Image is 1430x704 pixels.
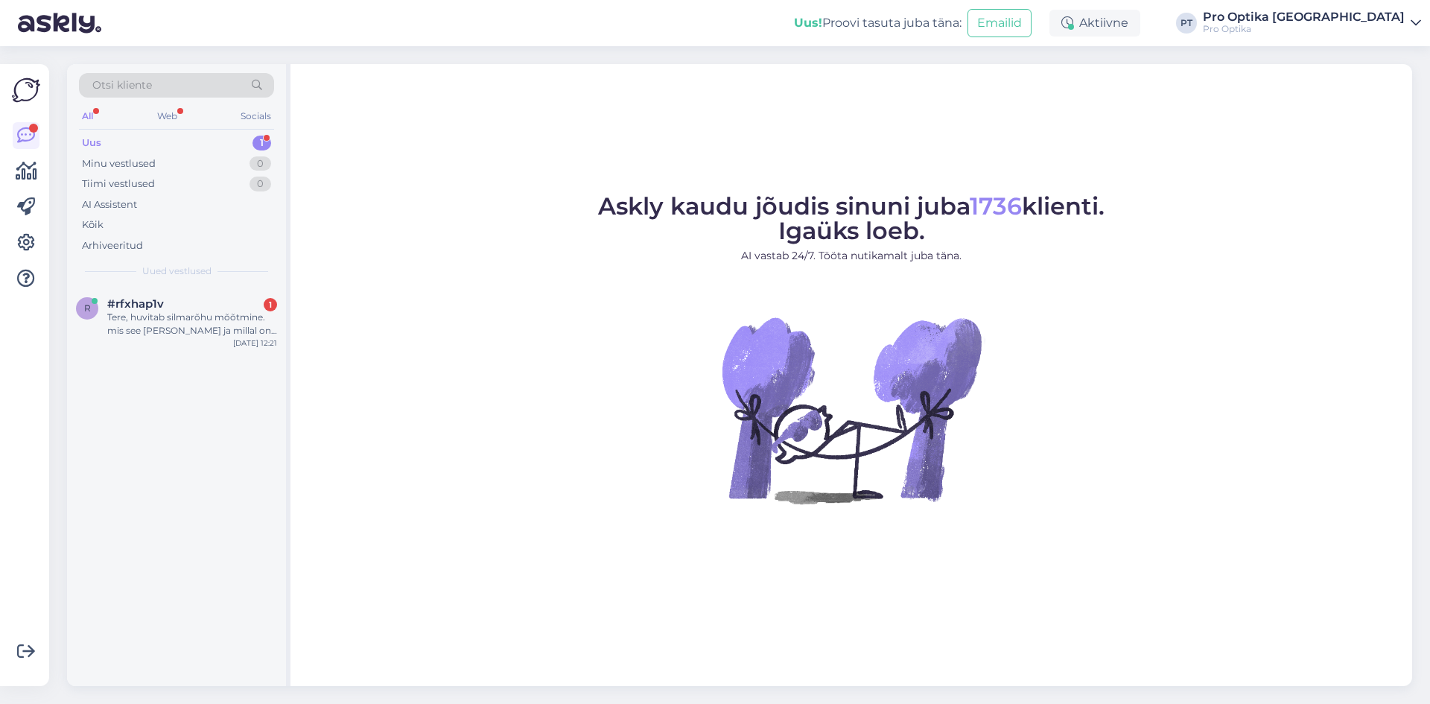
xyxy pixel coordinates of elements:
[250,177,271,191] div: 0
[1203,11,1421,35] a: Pro Optika [GEOGRAPHIC_DATA]Pro Optika
[92,77,152,93] span: Otsi kliente
[82,177,155,191] div: Tiimi vestlused
[1203,23,1405,35] div: Pro Optika
[252,136,271,150] div: 1
[107,297,164,311] span: #rfxhap1v
[967,9,1032,37] button: Emailid
[154,107,180,126] div: Web
[82,136,101,150] div: Uus
[250,156,271,171] div: 0
[794,14,962,32] div: Proovi tasuta juba täna:
[233,337,277,349] div: [DATE] 12:21
[794,16,822,30] b: Uus!
[1049,10,1140,37] div: Aktiivne
[82,197,137,212] div: AI Assistent
[79,107,96,126] div: All
[142,264,212,278] span: Uued vestlused
[598,248,1105,264] p: AI vastab 24/7. Tööta nutikamalt juba täna.
[717,276,985,544] img: No Chat active
[84,302,91,314] span: r
[82,238,143,253] div: Arhiveeritud
[1176,13,1197,34] div: PT
[238,107,274,126] div: Socials
[970,191,1022,221] span: 1736
[82,218,104,232] div: Kõik
[12,76,40,104] img: Askly Logo
[598,191,1105,245] span: Askly kaudu jõudis sinuni juba klienti. Igaüks loeb.
[107,311,277,337] div: Tere, huvitab silmarõhu mõõtmine. mis see [PERSON_NAME] ja millal on teil vabad [PERSON_NAME][GEO...
[264,298,277,311] div: 1
[82,156,156,171] div: Minu vestlused
[1203,11,1405,23] div: Pro Optika [GEOGRAPHIC_DATA]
